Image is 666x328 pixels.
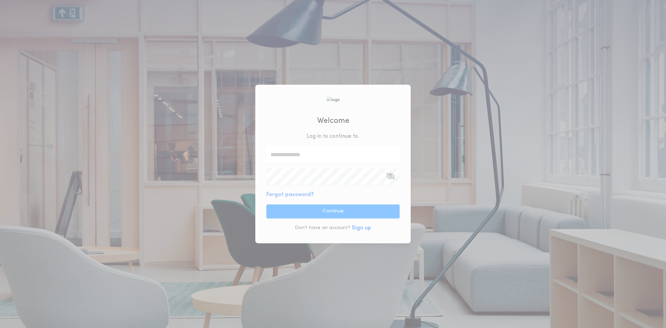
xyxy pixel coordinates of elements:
[295,225,350,232] p: Don't have an account?
[307,132,359,141] p: Log in to continue to .
[326,96,340,103] img: logo
[317,115,349,127] h2: Welcome
[352,224,371,232] button: Sign up
[266,204,400,218] button: Continue
[266,191,314,199] button: Forgot password?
